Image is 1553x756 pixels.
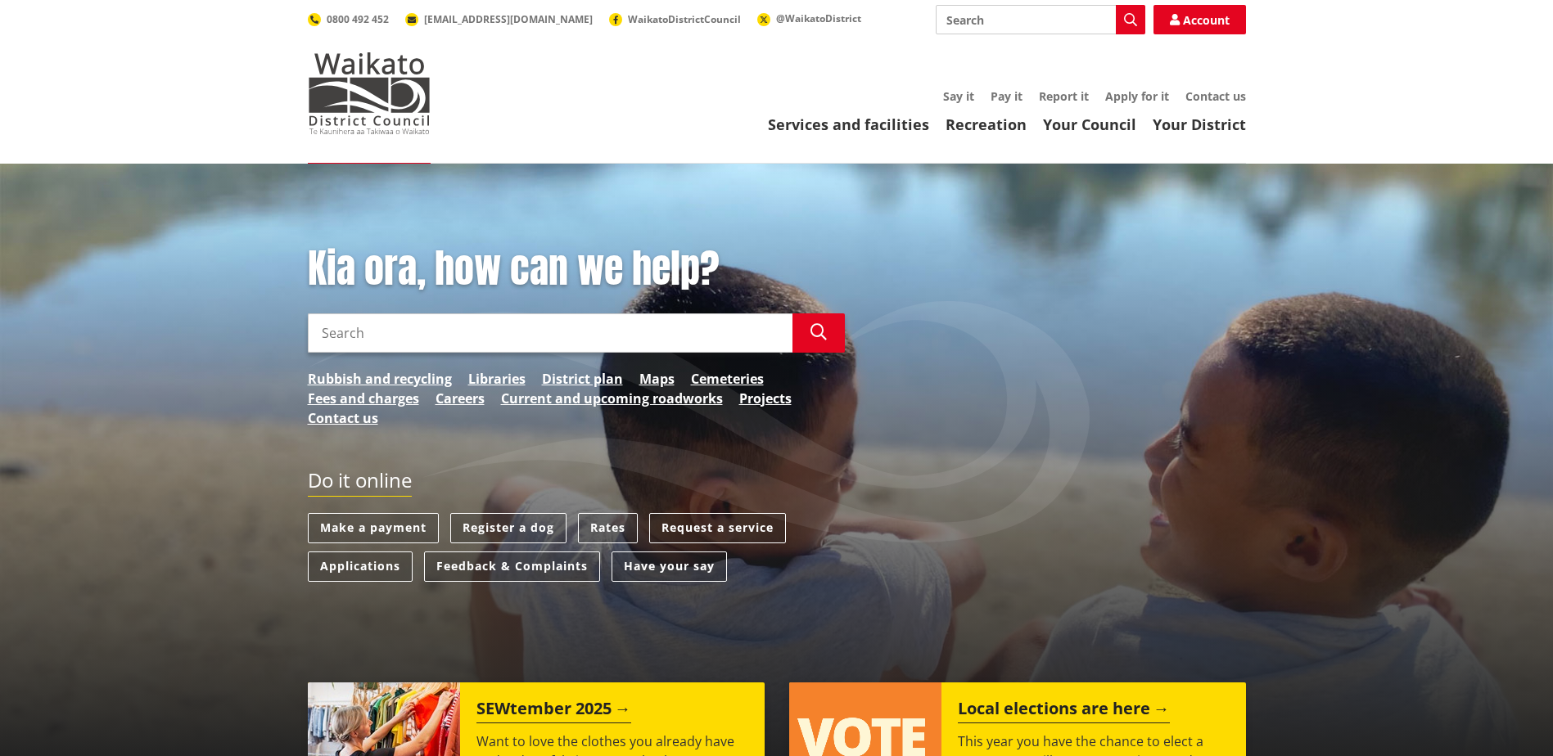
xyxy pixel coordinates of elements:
[308,408,378,428] a: Contact us
[739,389,792,408] a: Projects
[1185,88,1246,104] a: Contact us
[1478,687,1537,746] iframe: Messenger Launcher
[308,245,845,293] h1: Kia ora, how can we help?
[943,88,974,104] a: Say it
[628,12,741,26] span: WaikatoDistrictCouncil
[424,551,600,582] a: Feedback & Complaints
[757,11,861,25] a: @WaikatoDistrict
[468,369,526,389] a: Libraries
[946,115,1027,134] a: Recreation
[639,369,675,389] a: Maps
[578,513,638,543] a: Rates
[450,513,567,543] a: Register a dog
[308,513,439,543] a: Make a payment
[768,115,929,134] a: Services and facilities
[501,389,723,408] a: Current and upcoming roadworks
[327,12,389,26] span: 0800 492 452
[1039,88,1089,104] a: Report it
[308,551,413,582] a: Applications
[308,369,452,389] a: Rubbish and recycling
[609,12,741,26] a: WaikatoDistrictCouncil
[424,12,593,26] span: [EMAIL_ADDRESS][DOMAIN_NAME]
[936,5,1145,34] input: Search input
[308,313,792,353] input: Search input
[691,369,764,389] a: Cemeteries
[476,699,631,723] h2: SEWtember 2025
[649,513,786,543] a: Request a service
[958,699,1170,723] h2: Local elections are here
[1153,5,1246,34] a: Account
[542,369,623,389] a: District plan
[308,469,412,497] h2: Do it online
[612,551,727,582] a: Have your say
[1153,115,1246,134] a: Your District
[308,12,389,26] a: 0800 492 452
[405,12,593,26] a: [EMAIL_ADDRESS][DOMAIN_NAME]
[1105,88,1169,104] a: Apply for it
[308,52,431,134] img: Waikato District Council - Te Kaunihera aa Takiwaa o Waikato
[1043,115,1136,134] a: Your Council
[308,389,419,408] a: Fees and charges
[991,88,1023,104] a: Pay it
[436,389,485,408] a: Careers
[776,11,861,25] span: @WaikatoDistrict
